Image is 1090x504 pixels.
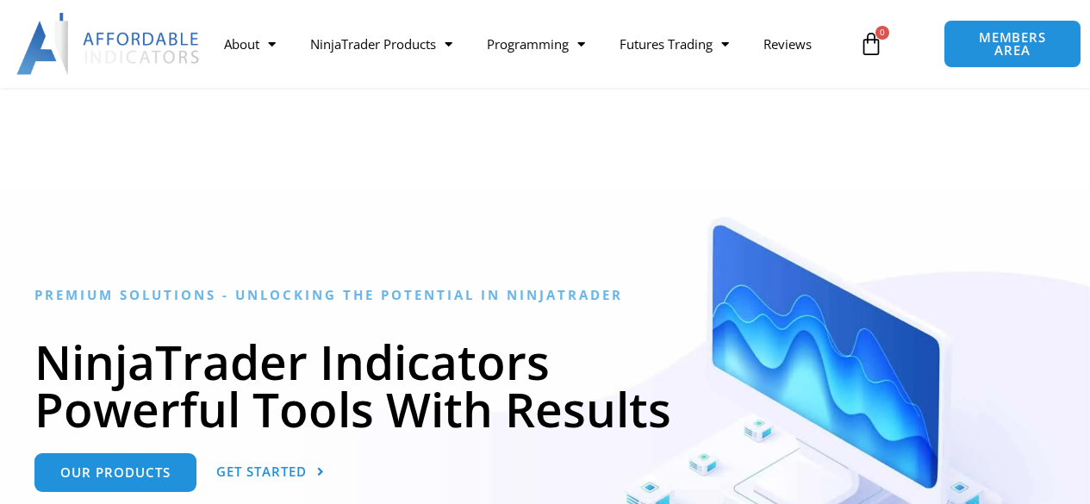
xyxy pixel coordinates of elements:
img: LogoAI | Affordable Indicators – NinjaTrader [16,13,202,75]
a: Futures Trading [602,24,746,64]
h6: Premium Solutions - Unlocking the Potential in NinjaTrader [34,287,1056,303]
a: 0 [833,19,909,69]
nav: Menu [207,24,850,64]
a: Programming [470,24,602,64]
a: About [207,24,293,64]
a: Reviews [746,24,829,64]
a: MEMBERS AREA [944,20,1081,68]
span: Get Started [216,465,307,478]
a: Our Products [34,453,196,492]
a: Get Started [216,453,325,492]
span: MEMBERS AREA [962,31,1062,57]
a: NinjaTrader Products [293,24,470,64]
span: Our Products [60,466,171,479]
h1: NinjaTrader Indicators Powerful Tools With Results [34,338,1056,432]
span: 0 [875,26,889,40]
